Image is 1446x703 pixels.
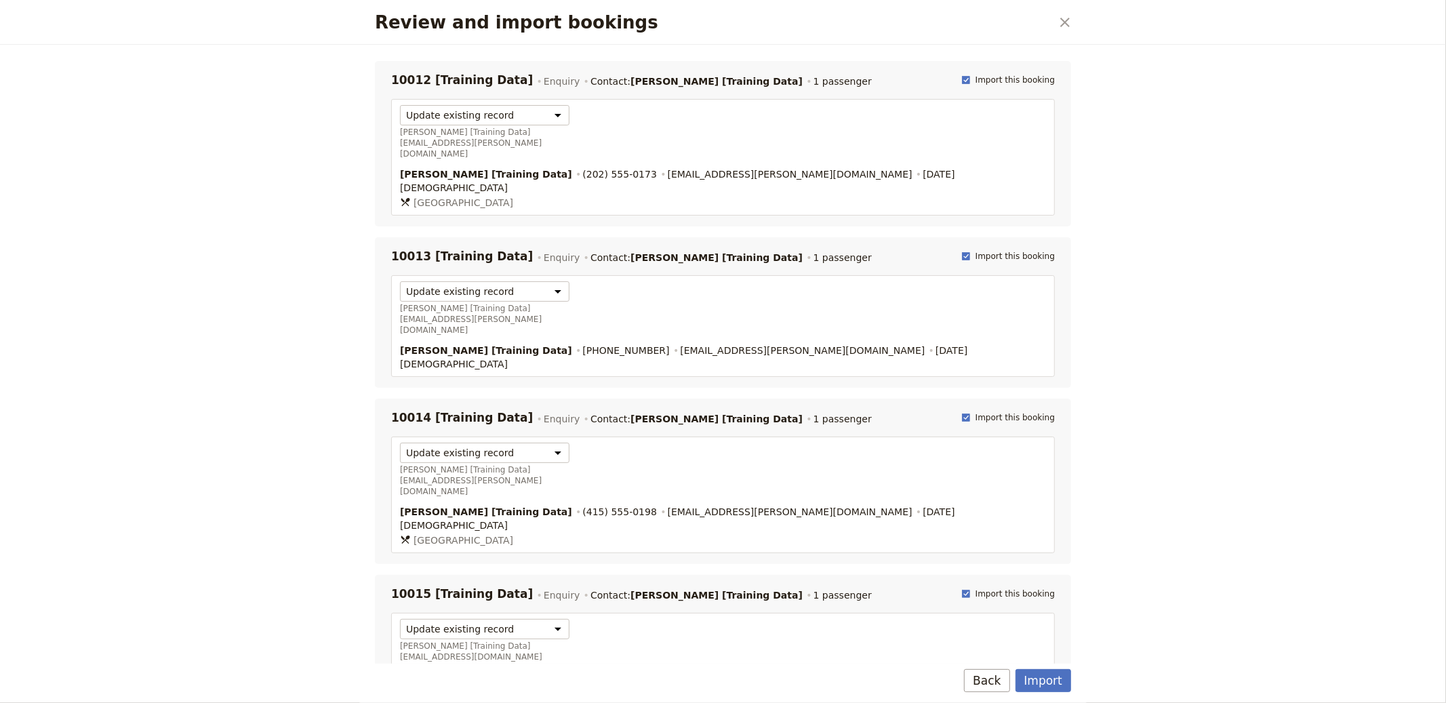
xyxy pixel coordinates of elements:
span: 1 passenger [814,75,872,88]
span: [EMAIL_ADDRESS][PERSON_NAME][DOMAIN_NAME] [668,167,912,181]
h3: 10015 [Training Data] [391,586,533,602]
span: [DEMOGRAPHIC_DATA] [400,519,508,532]
span: Import this booking [976,412,1055,423]
span: USA [414,196,513,209]
span: [DEMOGRAPHIC_DATA] [400,357,508,371]
span: [PERSON_NAME] [Training Data] [630,414,803,424]
p: [EMAIL_ADDRESS][PERSON_NAME][DOMAIN_NAME] [400,138,569,159]
span: Contact: [590,75,803,88]
h2: Review and import bookings [375,12,1051,33]
span: [DATE] [923,167,955,181]
h4: [PERSON_NAME] [Training Data] [400,344,572,357]
span: Import this booking [976,75,1055,85]
h3: 10014 [Training Data] [391,409,533,426]
p: [EMAIL_ADDRESS][PERSON_NAME][DOMAIN_NAME] [400,475,569,497]
button: Back [964,669,1009,692]
span: [PERSON_NAME] [Training Data] [630,590,803,601]
span: [PERSON_NAME] [Training Data] [630,252,803,263]
p: [PERSON_NAME] [Training Data] [400,464,531,475]
span: Enquiry [544,251,580,264]
h3: 10012 [Training Data] [391,72,533,88]
p: [EMAIL_ADDRESS][DOMAIN_NAME] [400,651,542,662]
span: [EMAIL_ADDRESS][PERSON_NAME][DOMAIN_NAME] [680,344,925,357]
span: Import this booking [976,588,1055,599]
span: [DEMOGRAPHIC_DATA] [400,181,508,195]
p: [PERSON_NAME] [Training Data] [400,641,531,651]
span: [DATE] [936,344,967,357]
p: [EMAIL_ADDRESS][PERSON_NAME][DOMAIN_NAME] [400,314,569,336]
span: Enquiry [544,412,580,426]
p: [PERSON_NAME] [Training Data] [400,127,531,138]
span: Enquiry [544,75,580,88]
span: 1 passenger [814,251,872,264]
span: (202) 555-0173 [582,167,657,181]
span: 1 passenger [814,412,872,426]
span: Contact: [590,412,803,426]
button: Import [1016,669,1071,692]
span: [PHONE_NUMBER] [582,344,669,357]
span: [DATE] [923,505,955,519]
span: 1 passenger [814,588,872,602]
span: [PERSON_NAME] [Training Data] [630,76,803,87]
button: Close dialog [1053,11,1077,34]
span: Enquiry [544,588,580,602]
span: Contact: [590,588,803,602]
span: [EMAIL_ADDRESS][PERSON_NAME][DOMAIN_NAME] [668,505,912,519]
p: [PERSON_NAME] [Training Data] [400,303,531,314]
h3: 10013 [Training Data] [391,248,533,264]
span: Contact: [590,251,803,264]
h4: [PERSON_NAME] [Training Data] [400,167,572,181]
span: (415) 555-0198 [582,505,657,519]
h4: [PERSON_NAME] [Training Data] [400,505,572,519]
span: USA [414,534,513,547]
span: Import this booking [976,251,1055,262]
